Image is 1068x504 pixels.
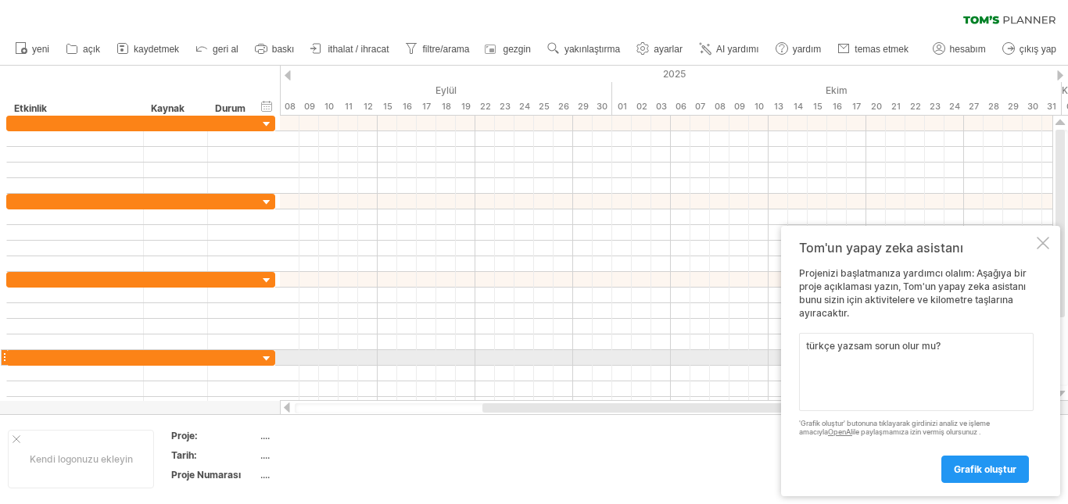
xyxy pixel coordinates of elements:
[891,101,901,112] font: 21
[422,101,431,112] font: 17
[11,39,54,59] a: yeni
[788,98,808,115] div: Salı, 14 Ekim 2025
[14,102,47,114] font: Etkinlik
[151,102,185,114] font: Kaynak
[345,101,353,112] font: 11
[799,267,1027,318] font: Projenizi başlatmanıza yardımcı olalım: Aşağıya bir proje açıklaması yazın, Tom'un yapay zeka asi...
[435,84,457,96] font: Eylül
[1008,101,1019,112] font: 29
[1023,98,1042,115] div: Perşembe, 30 Ekim 2025
[656,101,667,112] font: 03
[260,449,270,461] font: ....
[558,101,569,112] font: 26
[1027,101,1038,112] font: 30
[495,98,514,115] div: Salı, 23 Eylül 2025
[941,456,1029,483] a: grafik oluştur
[306,39,393,59] a: ithalat / ihracat
[171,469,241,481] font: Proje Numarası
[886,98,905,115] div: Salı, 21 Ekim 2025
[715,101,726,112] font: 08
[716,44,759,55] font: AI yardımı
[905,98,925,115] div: Çarşamba, 22 Ekim 2025
[32,44,49,55] font: yeni
[422,44,469,55] font: filtre/arama
[632,98,651,115] div: Perşembe, 2 Ekim 2025
[1003,98,1023,115] div: Çarşamba, 29 Ekim 2025
[998,39,1061,59] a: çıkış yap
[171,430,198,441] font: Proje:
[543,39,625,59] a: yakınlaştırma
[866,98,886,115] div: Pazartesi, 20 Ekim 2025
[260,469,270,481] font: ....
[793,44,822,55] font: yardım
[826,84,848,96] font: Ekim
[827,98,847,115] div: Perşembe, 16 Ekim 2025
[339,98,358,115] div: Perşembe, 11 Eylül 2025
[729,98,749,115] div: Perşembe, 9 Ekim 2025
[280,98,299,115] div: Pazartesi, 8 Eylül 2025
[929,39,991,59] a: hesabım
[597,101,607,112] font: 30
[930,101,941,112] font: 23
[1020,44,1056,55] font: çıkış yap
[319,98,339,115] div: Çarşamba, 10 Eylül 2025
[654,44,683,55] font: ayarlar
[272,44,295,55] font: baskı
[504,44,531,55] font: gezgin
[564,44,620,55] font: yakınlaştırma
[749,98,769,115] div: Cuma, 10 Ekim 2025
[378,98,397,115] div: Pazartesi, 15 Eylül 2025
[969,101,979,112] font: 27
[799,240,963,256] font: Tom'un yapay zeka asistanı
[612,98,632,115] div: Çarşamba, 1 Ekim 2025
[1042,98,1062,115] div: Cuma, 31 Ekim 2025
[847,98,866,115] div: Cuma, 17 Ekim 2025
[30,453,133,465] font: Kendi logonuzu ekleyin
[519,101,530,112] font: 24
[285,101,296,112] font: 08
[799,419,990,436] font: 'Grafik oluştur' butonuna tıklayarak girdinizi analiz ve işleme amacıyla
[813,101,823,112] font: 15
[480,101,491,112] font: 22
[944,98,964,115] div: Cuma, 24 Ekim 2025
[950,44,986,55] font: hesabım
[964,98,984,115] div: Pazartesi, 27 Ekim 2025
[769,98,788,115] div: Pazartesi, 13 Ekim 2025
[578,101,589,112] font: 29
[573,98,593,115] div: Pazartesi, 29 Eylül 2025
[954,463,1016,475] font: grafik oluştur
[925,98,944,115] div: Perşembe, 23 Ekim 2025
[171,449,197,461] font: Tarih:
[651,98,671,115] div: Cuma, 3 Ekim 2025
[695,39,764,59] a: AI yardımı
[182,82,612,98] div: Eylül 2025
[833,39,913,59] a: temas etmek
[852,427,981,436] font: ile paylaşmamıza izin vermiş olursunuz .
[251,39,299,59] a: baskı
[690,98,710,115] div: Salı, 7 Ekim 2025
[383,101,392,112] font: 15
[984,98,1003,115] div: Salı, 28 Ekim 2025
[808,98,827,115] div: Çarşamba, 15 Ekim 2025
[710,98,729,115] div: Çarşamba, 8 Ekim 2025
[676,101,686,112] font: 06
[482,39,536,59] a: gezgin
[1047,101,1056,112] font: 31
[855,44,909,55] font: temas etmek
[134,44,179,55] font: kaydetmek
[695,101,705,112] font: 07
[401,39,474,59] a: filtre/arama
[663,68,686,80] font: 2025
[364,101,373,112] font: 12
[113,39,184,59] a: kaydetmek
[456,98,475,115] div: Cuma, 19 Eylül 2025
[554,98,573,115] div: Cuma, 26 Eylül 2025
[417,98,436,115] div: Çarşamba, 17 Eylül 2025
[828,427,852,436] a: OpenAI
[304,101,315,112] font: 09
[593,98,612,115] div: Salı, 30 Eylül 2025
[949,101,960,112] font: 24
[260,430,270,441] font: ....
[500,101,511,112] font: 23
